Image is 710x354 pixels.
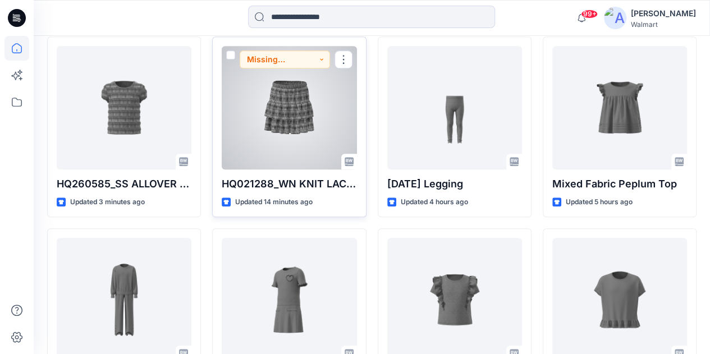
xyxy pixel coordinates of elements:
div: [PERSON_NAME] [631,7,696,20]
a: HQ260585_SS ALLOVER RUFFLE TOP [57,46,191,169]
a: Halloween Legging [387,46,522,169]
p: [DATE] Legging [387,176,522,192]
p: HQ260585_SS ALLOVER RUFFLE TOP [57,176,191,192]
p: Updated 3 minutes ago [70,196,145,208]
p: Updated 4 hours ago [401,196,468,208]
a: Mixed Fabric Peplum Top [552,46,687,169]
span: 99+ [581,10,598,19]
p: Updated 5 hours ago [566,196,633,208]
img: avatar [604,7,626,29]
p: HQ021288_WN KNIT LACE SKIRT [222,176,356,192]
div: Walmart [631,20,696,29]
a: HQ021288_WN KNIT LACE SKIRT [222,46,356,169]
p: Mixed Fabric Peplum Top [552,176,687,192]
p: Updated 14 minutes ago [235,196,313,208]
